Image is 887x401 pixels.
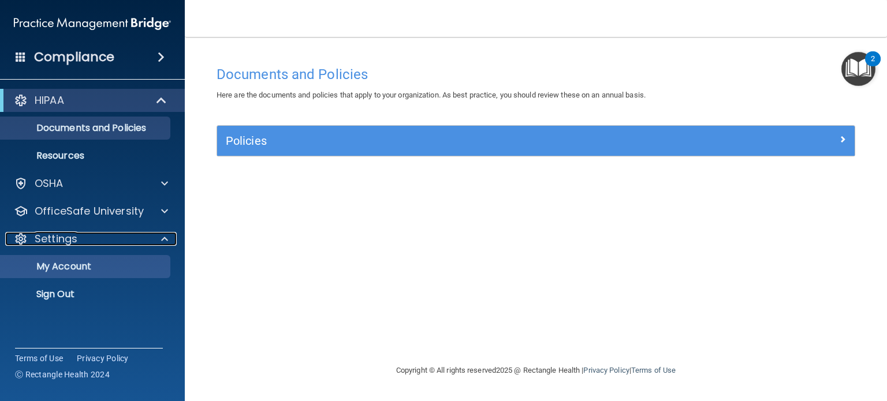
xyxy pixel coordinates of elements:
img: PMB logo [14,12,171,35]
p: My Account [8,261,165,272]
span: Here are the documents and policies that apply to your organization. As best practice, you should... [217,91,646,99]
a: Policies [226,132,846,150]
p: Resources [8,150,165,162]
h5: Policies [226,134,687,147]
a: OfficeSafe University [14,204,168,218]
p: Sign Out [8,288,165,300]
p: Documents and Policies [8,122,165,134]
span: Ⓒ Rectangle Health 2024 [15,369,110,380]
a: Settings [14,232,168,246]
p: OfficeSafe University [35,204,144,218]
h4: Documents and Policies [217,67,855,82]
a: OSHA [14,177,168,190]
a: Terms of Use [631,366,676,374]
div: 2 [871,59,875,74]
a: Terms of Use [15,353,63,364]
a: HIPAA [14,93,167,107]
a: Privacy Policy [77,353,129,364]
a: Privacy Policy [583,366,629,374]
div: Copyright © All rights reserved 2025 @ Rectangle Health | | [325,352,747,389]
button: Open Resource Center, 2 new notifications [841,52,875,86]
h4: Compliance [34,49,114,65]
p: HIPAA [35,93,64,107]
p: Settings [35,232,77,246]
p: OSHA [35,177,64,190]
